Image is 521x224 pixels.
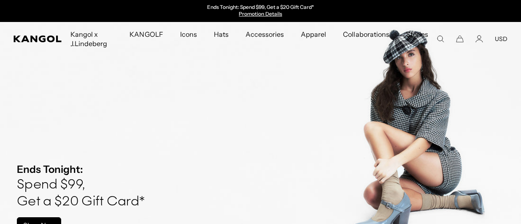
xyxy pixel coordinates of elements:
a: Collaborations [335,22,397,46]
span: Accessories [246,22,284,46]
h4: Spend $99, [17,177,145,194]
a: Kangol [13,36,62,42]
a: Stories [398,22,437,56]
p: Ends Tonight: Spend $99, Get a $20 Gift Card* [207,4,314,11]
span: Collaborations [343,22,389,46]
a: Promotion Details [239,11,282,17]
button: USD [495,35,508,43]
a: Apparel [292,22,335,46]
slideshow-component: Announcement bar [174,4,348,18]
a: Hats [205,22,237,46]
span: KANGOLF [130,22,163,46]
a: Accessories [237,22,292,46]
span: Stories [406,22,428,56]
div: 1 of 2 [174,4,348,18]
span: Hats [214,22,229,46]
a: Icons [172,22,205,46]
summary: Search here [437,35,444,43]
button: Cart [456,35,464,43]
span: Icons [180,22,197,46]
h4: Get a $20 Gift Card* [17,194,145,210]
span: Kangol x J.Lindeberg [70,22,113,56]
a: Kangol x J.Lindeberg [62,22,121,56]
strong: Ends Tonight: [17,163,83,175]
span: Apparel [301,22,326,46]
div: Announcement [174,4,348,18]
a: Account [475,35,483,43]
a: KANGOLF [121,22,171,46]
